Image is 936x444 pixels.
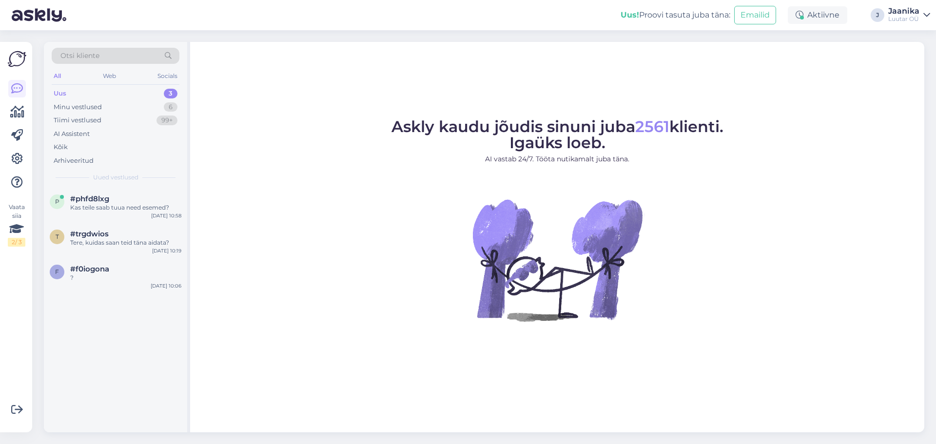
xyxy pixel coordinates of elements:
div: 99+ [156,116,177,125]
div: Arhiveeritud [54,156,94,166]
div: [DATE] 10:19 [152,247,181,254]
span: #phfd8lxg [70,194,109,203]
div: All [52,70,63,82]
div: [DATE] 10:58 [151,212,181,219]
div: 3 [164,89,177,98]
span: #trgdwios [70,230,109,238]
div: Socials [156,70,179,82]
div: Minu vestlused [54,102,102,112]
div: Jaanika [888,7,919,15]
span: Askly kaudu jõudis sinuni juba klienti. Igaüks loeb. [391,117,723,152]
div: Proovi tasuta juba täna: [621,9,730,21]
img: Askly Logo [8,50,26,68]
div: Luutar OÜ [888,15,919,23]
img: No Chat active [469,172,645,347]
div: J [871,8,884,22]
span: p [55,198,59,205]
div: Tiimi vestlused [54,116,101,125]
button: Emailid [734,6,776,24]
b: Uus! [621,10,639,19]
span: Otsi kliente [60,51,99,61]
div: Kas teile saab tuua need esemed? [70,203,181,212]
p: AI vastab 24/7. Tööta nutikamalt juba täna. [391,154,723,164]
span: f [55,268,59,275]
div: AI Assistent [54,129,90,139]
div: Vaata siia [8,203,25,247]
span: #f0iogona [70,265,109,273]
span: 2561 [635,117,669,136]
div: Tere, kuidas saan teid täna aidata? [70,238,181,247]
div: Aktiivne [788,6,847,24]
div: Web [101,70,118,82]
span: t [56,233,59,240]
div: Kõik [54,142,68,152]
span: Uued vestlused [93,173,138,182]
a: JaanikaLuutar OÜ [888,7,930,23]
div: 2 / 3 [8,238,25,247]
div: ? [70,273,181,282]
div: [DATE] 10:06 [151,282,181,290]
div: Uus [54,89,66,98]
div: 6 [164,102,177,112]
